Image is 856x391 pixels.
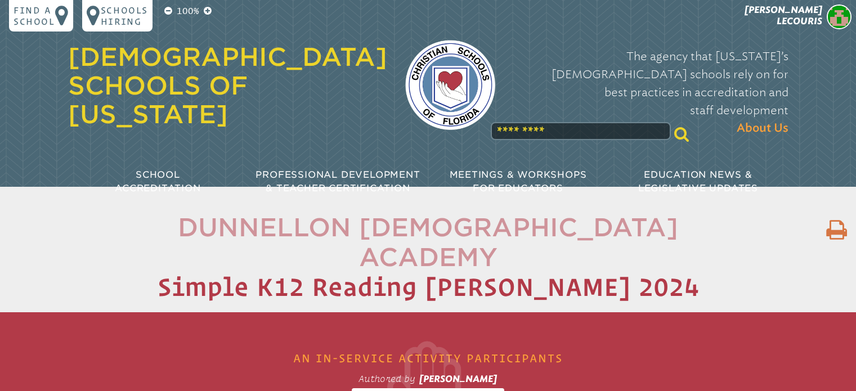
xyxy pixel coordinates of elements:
p: Find a school [14,5,55,27]
span: [PERSON_NAME] Lecouris [745,5,822,26]
p: 100% [174,5,201,18]
img: csf-logo-web-colors.png [405,40,495,130]
p: The agency that [US_STATE]’s [DEMOGRAPHIC_DATA] schools rely on for best practices in accreditati... [513,47,788,137]
span: School Accreditation [115,169,200,194]
span: Dunnellon [DEMOGRAPHIC_DATA] Academy [178,213,678,272]
span: Simple K12 Reading [PERSON_NAME] 2024 [158,272,699,301]
img: 928195b70fb172cf12a964a59dd449b0 [827,5,851,29]
span: Education News & Legislative Updates [638,169,758,194]
a: [DEMOGRAPHIC_DATA] Schools of [US_STATE] [68,42,387,129]
span: Meetings & Workshops for Educators [450,169,587,194]
span: About Us [737,119,788,137]
p: Schools Hiring [101,5,148,27]
span: Professional Development & Teacher Certification [256,169,420,194]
